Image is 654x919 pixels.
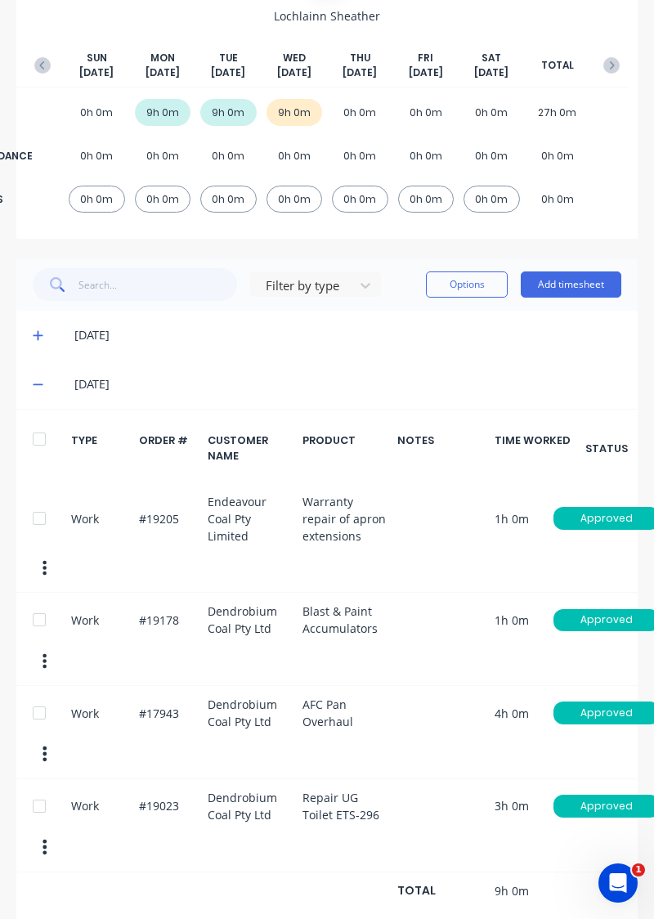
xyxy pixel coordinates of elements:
span: Lochlainn Sheather [274,7,380,25]
div: 9h 0m [200,99,257,126]
span: THU [350,51,370,65]
div: 0h 0m [332,99,388,126]
div: [DATE] [74,326,621,344]
div: STATUS [592,433,621,464]
span: 1 [632,863,645,876]
span: SAT [482,51,501,65]
div: 0h 0m [200,142,257,169]
div: NOTES [397,433,486,464]
button: Options [426,271,508,298]
div: 0h 0m [398,99,455,126]
button: Add timesheet [521,271,621,298]
div: ORDER # [139,433,198,464]
div: 0h 0m [530,186,586,213]
span: TUE [219,51,238,65]
span: WED [283,51,306,65]
div: 0h 0m [267,186,323,213]
div: 0h 0m [267,142,323,169]
div: 0h 0m [200,186,257,213]
span: MON [150,51,175,65]
span: [DATE] [343,65,377,80]
span: [DATE] [474,65,508,80]
span: FRI [418,51,433,65]
input: Search... [78,268,238,301]
div: 0h 0m [69,186,125,213]
span: [DATE] [79,65,114,80]
div: 0h 0m [464,99,520,126]
div: 0h 0m [135,186,191,213]
div: 0h 0m [398,186,455,213]
div: [DATE] [74,375,621,393]
div: 0h 0m [530,142,586,169]
span: [DATE] [277,65,311,80]
div: 0h 0m [332,186,388,213]
div: 9h 0m [135,99,191,126]
div: 9h 0m [267,99,323,126]
div: 27h 0m [530,99,586,126]
div: 0h 0m [69,142,125,169]
div: CUSTOMER NAME [208,433,293,464]
span: SUN [87,51,107,65]
span: TOTAL [541,58,574,73]
span: [DATE] [211,65,245,80]
div: 0h 0m [464,186,520,213]
span: [DATE] [409,65,443,80]
div: 0h 0m [69,99,125,126]
div: PRODUCT [302,433,388,464]
div: TYPE [71,433,130,464]
iframe: Intercom live chat [598,863,638,903]
div: 0h 0m [135,142,191,169]
div: TIME WORKED [495,433,583,464]
div: 0h 0m [398,142,455,169]
span: [DATE] [146,65,180,80]
div: 0h 0m [464,142,520,169]
div: 0h 0m [332,142,388,169]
